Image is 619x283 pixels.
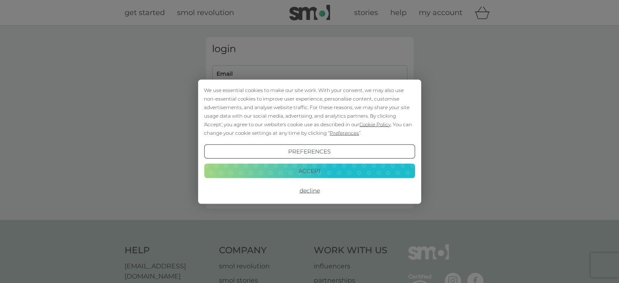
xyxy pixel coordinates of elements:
span: Preferences [330,129,359,136]
button: Accept [204,164,415,178]
div: We use essential cookies to make our site work. With your consent, we may also use non-essential ... [204,86,415,137]
button: Preferences [204,144,415,159]
div: Cookie Consent Prompt [198,79,421,204]
span: Cookie Policy [359,121,391,127]
button: Decline [204,183,415,198]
